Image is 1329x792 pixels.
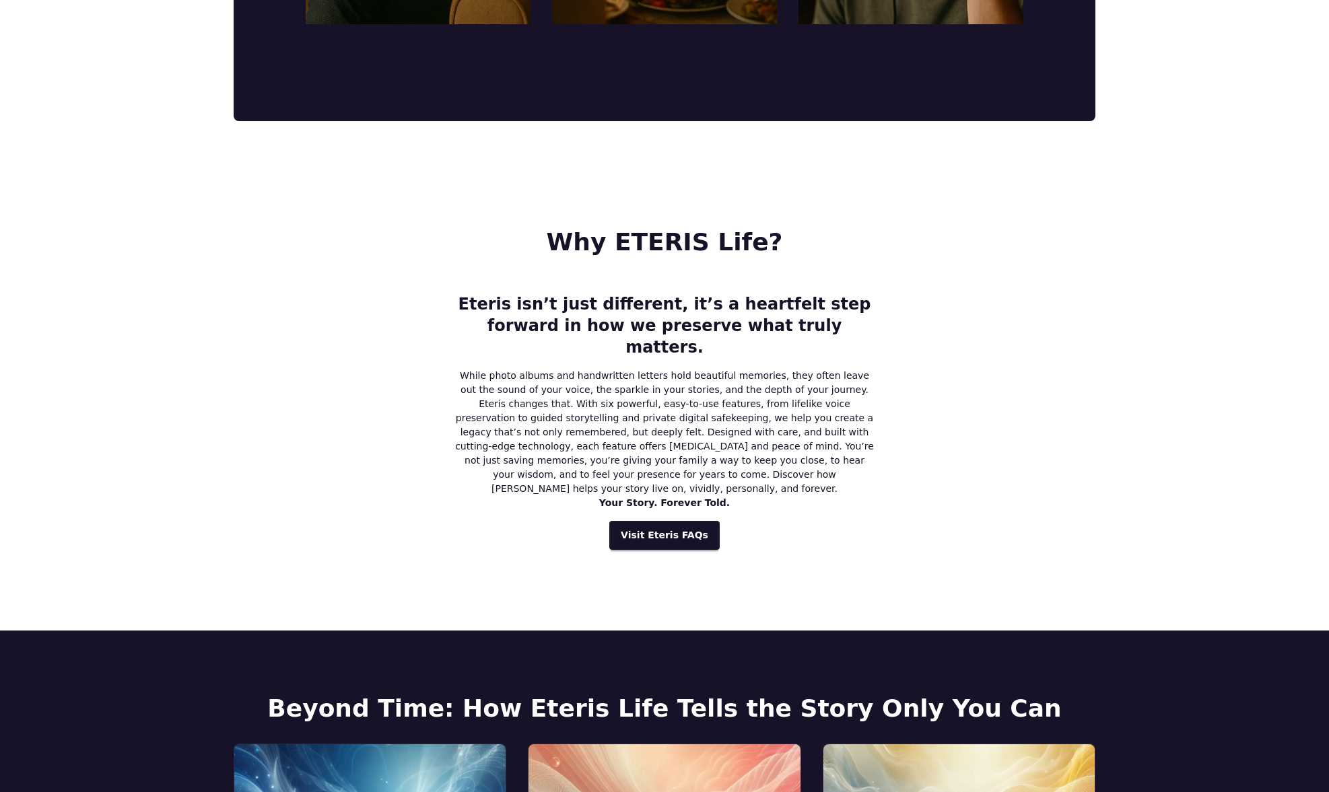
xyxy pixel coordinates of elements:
[599,497,730,508] strong: Your Story. Forever Told.
[234,229,1095,256] h2: Why ETERIS Life?
[621,528,708,542] span: Visit Eteris FAQs
[609,521,720,550] a: Read more about Eteris FAQs
[454,369,875,496] p: While photo albums and handwritten letters hold beautiful memories, they often leave out the soun...
[454,293,875,358] h3: Eteris isn’t just different, it’s a heartfelt step forward in how we preserve what truly matters.
[234,695,1095,722] h2: Beyond Time: How Eteris Life Tells the Story Only You Can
